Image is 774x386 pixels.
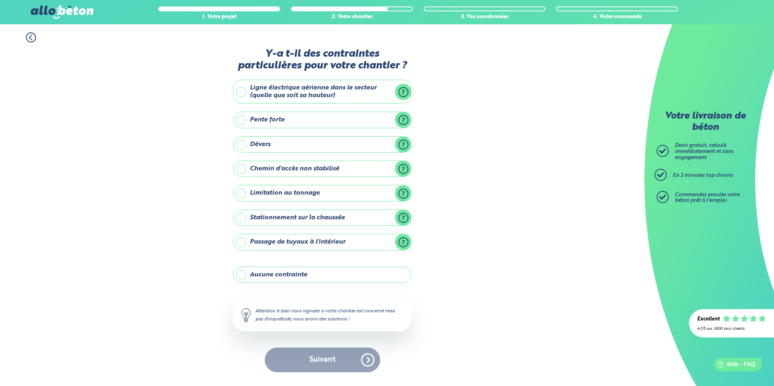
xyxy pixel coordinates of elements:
label: Y-a t-il des contraintes particulières pour votre chantier ? [233,48,411,72]
span: Commandez ensuite votre béton prêt à l'emploi [675,192,740,204]
label: Pente forte [233,112,411,128]
div: Attention à bien nous signaler si votre chantier est concerné mais pas d'inquiétude, nous avons d... [233,299,411,331]
img: allobéton [31,6,93,19]
div: Excellent [697,316,720,322]
label: Limitation au tonnage [233,185,411,201]
span: En 2 minutes top chrono [673,173,733,178]
p: Votre livraison de béton [659,111,752,133]
div: 4. Votre commande [556,14,678,20]
div: 1. Votre projet [158,14,280,20]
label: Aucune contrainte [233,267,411,283]
div: 3. Vos coordonnées [424,14,546,20]
label: Dévers [233,136,411,153]
label: Passage de tuyaux à l'intérieur [233,234,411,250]
div: 2. Votre chantier [291,14,413,20]
span: Devis gratuit, calculé immédiatement et sans engagement [675,143,734,160]
label: Chemin d'accès non stabilisé [233,161,411,177]
iframe: Help widget launcher [702,354,765,377]
label: Ligne électrique aérienne dans le secteur (quelle que soit sa hauteur) [233,80,411,104]
label: Stationnement sur la chaussée [233,210,411,226]
div: 4.7/5 sur 2300 avis clients [697,327,766,331]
